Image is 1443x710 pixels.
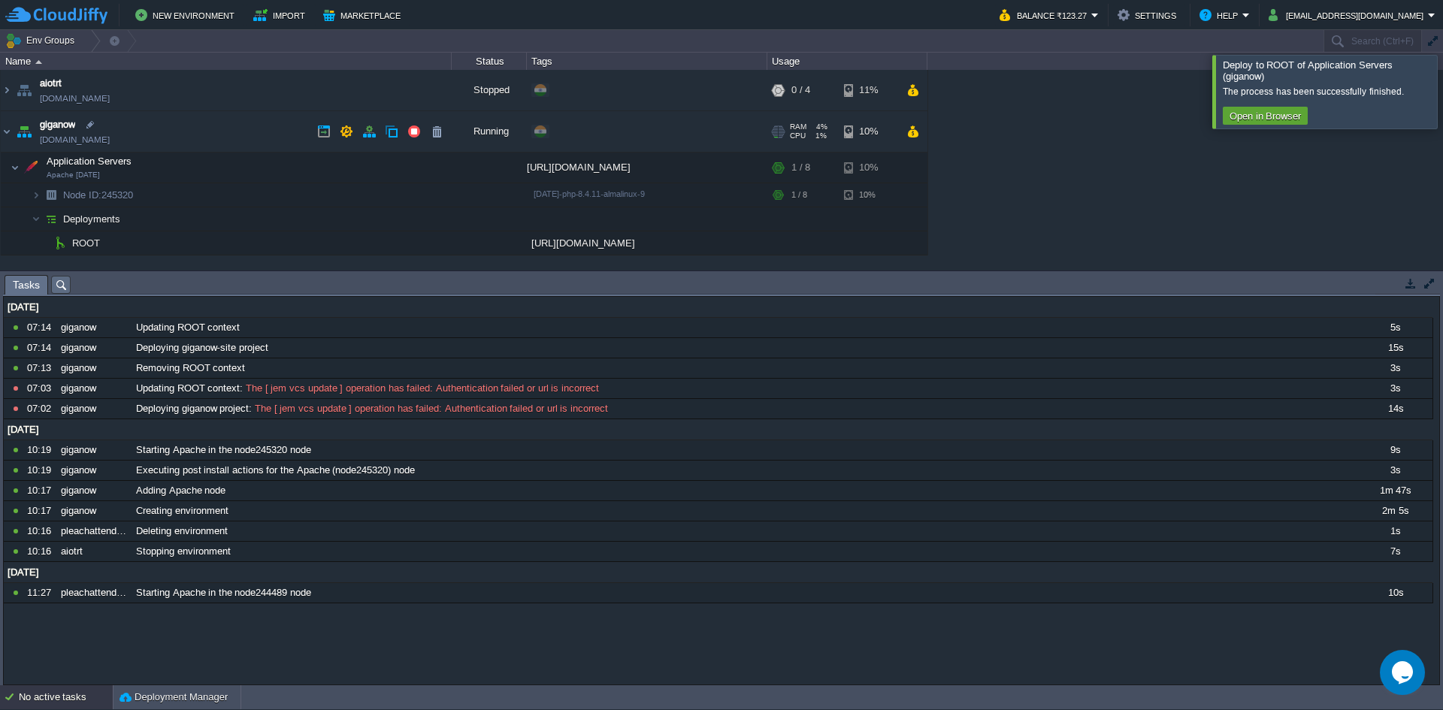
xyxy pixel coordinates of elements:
div: [DATE] [4,563,1432,582]
img: AMDAwAAAACH5BAEAAAAALAAAAAABAAEAAAICRAEAOw== [41,183,62,207]
div: 14s [1358,399,1432,418]
div: giganow [57,440,131,460]
span: Adding Apache node [136,484,225,497]
div: 0 / 4 [791,70,810,110]
div: 7s [1358,542,1432,561]
div: [URL][DOMAIN_NAME] [527,153,767,183]
span: RAM [790,122,806,131]
div: 10:16 [27,542,56,561]
div: Stopped [452,70,527,110]
img: AMDAwAAAACH5BAEAAAAALAAAAAABAAEAAAICRAEAOw== [50,231,71,255]
div: giganow [57,379,131,398]
span: Deploying giganow-site project [136,341,268,355]
a: ROOT [71,237,102,249]
div: 10% [844,153,893,183]
div: 07:14 [27,338,56,358]
img: AMDAwAAAACH5BAEAAAAALAAAAAABAAEAAAICRAEAOw== [35,60,42,64]
img: AMDAwAAAACH5BAEAAAAALAAAAAABAAEAAAICRAEAOw== [1,70,13,110]
div: giganow [57,501,131,521]
button: Marketplace [323,6,405,24]
img: AMDAwAAAACH5BAEAAAAALAAAAAABAAEAAAICRAEAOw== [20,153,41,183]
span: 4% [812,122,827,131]
div: 1 / 8 [791,153,810,183]
div: 3s [1358,358,1432,378]
button: Env Groups [5,30,80,51]
img: AMDAwAAAACH5BAEAAAAALAAAAAABAAEAAAICRAEAOw== [14,70,35,110]
div: 10% [844,183,893,207]
div: 1m 47s [1358,481,1432,500]
button: Balance ₹123.27 [1000,6,1091,24]
img: AMDAwAAAACH5BAEAAAAALAAAAAABAAEAAAICRAEAOw== [1,111,13,152]
button: Help [1199,6,1242,24]
button: Settings [1118,6,1181,24]
span: The [ jem vcs update ] operation has failed: Authentication failed or url is incorrect [243,382,599,395]
span: Deployments [62,213,123,225]
div: 11:27 [27,583,56,603]
iframe: chat widget [1380,650,1428,695]
div: 10:19 [27,461,56,480]
div: 10% [844,111,893,152]
div: [DATE] [4,420,1432,440]
img: AMDAwAAAACH5BAEAAAAALAAAAAABAAEAAAICRAEAOw== [32,183,41,207]
div: 3s [1358,461,1432,480]
span: Executing post install actions for the Apache (node245320) node [136,464,415,477]
div: giganow [57,318,131,337]
div: 2m 5s [1358,501,1432,521]
span: Node ID: [63,189,101,201]
span: The [ jem vcs update ] operation has failed: Authentication failed or url is incorrect [252,402,608,415]
div: 10:16 [27,521,56,541]
div: 5s [1358,318,1432,337]
div: 9s [1358,440,1432,460]
span: Starting Apache in the node245320 node [136,443,311,457]
span: Updating ROOT context [136,382,240,395]
span: Deploy to ROOT of Application Servers (giganow) [1223,59,1393,82]
div: 11% [844,70,893,110]
img: AMDAwAAAACH5BAEAAAAALAAAAAABAAEAAAICRAEAOw== [32,207,41,231]
button: [EMAIL_ADDRESS][DOMAIN_NAME] [1269,6,1428,24]
div: : [132,379,1357,398]
span: Removing ROOT context [136,361,245,375]
div: 3s [1358,379,1432,398]
a: [DOMAIN_NAME] [40,132,110,147]
span: Updating ROOT context [136,321,240,334]
span: aiotrt [40,76,62,91]
button: Import [253,6,310,24]
img: AMDAwAAAACH5BAEAAAAALAAAAAABAAEAAAICRAEAOw== [41,231,50,255]
div: 10:17 [27,501,56,521]
span: 245320 [62,189,135,201]
img: AMDAwAAAACH5BAEAAAAALAAAAAABAAEAAAICRAEAOw== [14,111,35,152]
div: Tags [528,53,767,70]
div: 07:03 [27,379,56,398]
button: New Environment [135,6,239,24]
div: [DATE] [4,298,1432,317]
span: Tasks [13,276,40,295]
div: 10:19 [27,440,56,460]
div: The process has been successfully finished. [1223,86,1433,98]
div: aiotrt [57,542,131,561]
a: Application ServersApache [DATE] [45,156,134,167]
a: [DOMAIN_NAME] [40,91,110,106]
div: 10s [1358,583,1432,603]
div: giganow [57,399,131,418]
span: Creating environment [136,504,228,518]
div: 1 / 8 [791,183,807,207]
span: 1% [812,131,827,140]
span: Apache [DATE] [47,171,100,180]
span: Stopping environment [136,545,231,558]
div: Usage [768,53,927,70]
div: giganow [57,358,131,378]
a: giganow [40,117,75,132]
div: 07:14 [27,318,56,337]
div: [URL][DOMAIN_NAME] [527,231,767,255]
img: AMDAwAAAACH5BAEAAAAALAAAAAABAAEAAAICRAEAOw== [11,153,20,183]
div: 07:13 [27,358,56,378]
img: CloudJiffy [5,6,107,25]
div: Running [452,111,527,152]
span: Starting Apache in the node244489 node [136,586,311,600]
div: Status [452,53,526,70]
div: No active tasks [19,685,113,709]
div: giganow [57,481,131,500]
span: Deleting environment [136,524,228,538]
